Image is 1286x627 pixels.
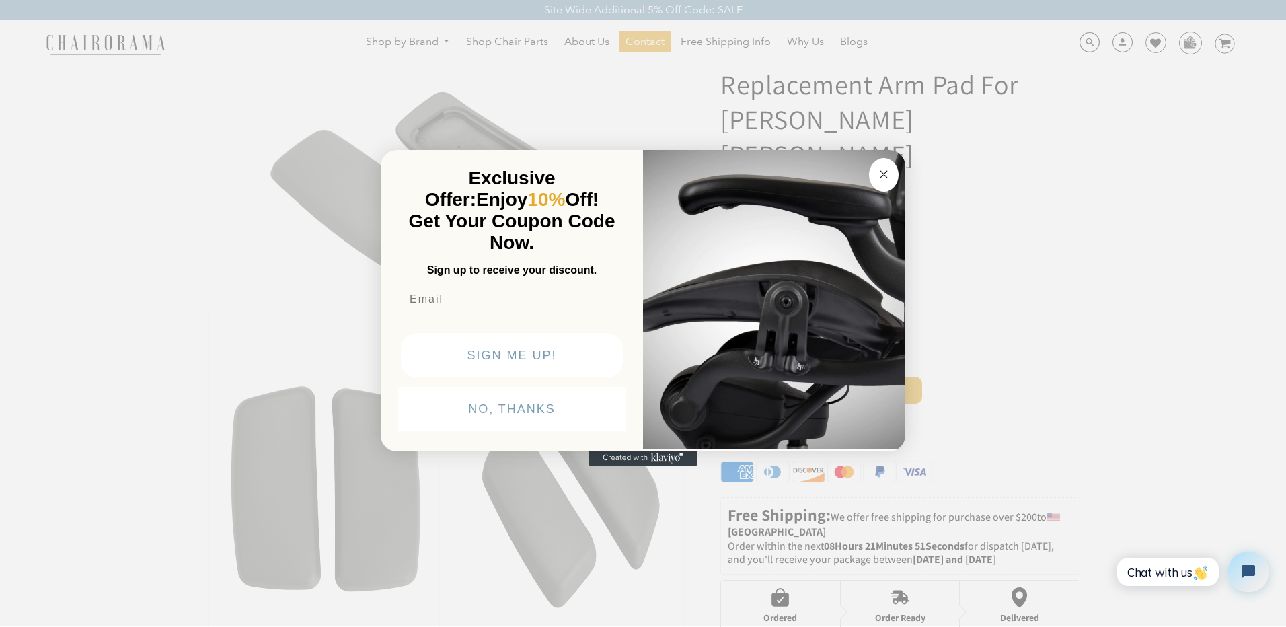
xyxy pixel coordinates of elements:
[427,264,597,276] span: Sign up to receive your discount.
[643,147,905,449] img: 92d77583-a095-41f6-84e7-858462e0427a.jpeg
[425,168,556,210] span: Exclusive Offer:
[401,333,623,377] button: SIGN ME UP!
[1102,540,1280,603] iframe: Tidio Chat
[869,158,899,192] button: Close dialog
[409,211,615,253] span: Get Your Coupon Code Now.
[476,189,599,210] span: Enjoy Off!
[589,450,697,466] a: Created with Klaviyo - opens in a new tab
[398,387,626,431] button: NO, THANKS
[398,286,626,313] input: Email
[527,189,565,210] span: 10%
